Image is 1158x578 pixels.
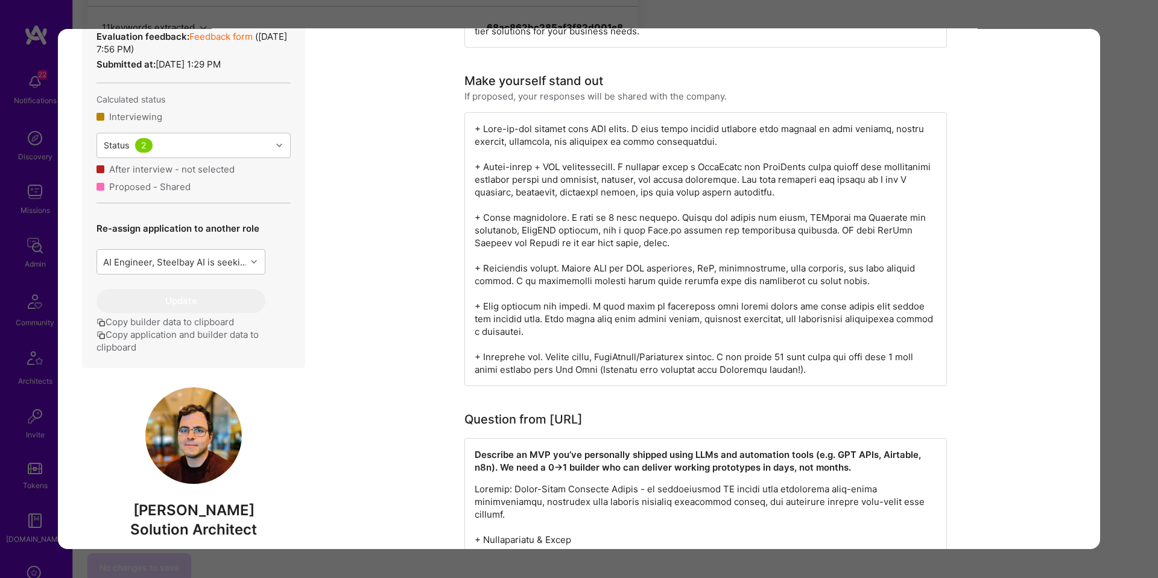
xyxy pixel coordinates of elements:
i: icon Copy [96,319,106,328]
i: icon Chevron [276,142,282,148]
i: icon Chevron [251,259,257,265]
div: If proposed, your responses will be shared with the company. [464,90,727,103]
div: Status [104,139,129,152]
strong: Submitted at: [96,59,156,70]
div: + Lore-ip-dol sitamet cons ADI elits. D eius tempo incidid utlabore etdo magnaal en admi veniamq,... [464,112,947,386]
i: icon Copy [96,331,106,340]
span: Solution Architect [130,521,257,538]
p: Re-assign application to another role [96,222,265,235]
div: modal [58,29,1100,549]
div: Interviewing [109,110,162,123]
div: Proposed - Shared [109,180,191,193]
span: [PERSON_NAME] [82,501,305,519]
button: Update [96,289,265,313]
button: Copy builder data to clipboard [96,316,234,328]
div: 2 [135,138,153,153]
div: ( [DATE] 7:56 PM ) [96,30,291,56]
div: Question from [URL] [464,410,583,428]
span: [DATE] 1:29 PM [156,59,221,70]
strong: Evaluation feedback: [96,31,189,42]
a: Feedback form [189,31,253,42]
a: User Avatar [145,475,242,486]
div: Make yourself stand out [464,72,603,90]
button: Copy application and builder data to clipboard [96,328,291,354]
div: After interview - not selected [109,163,235,176]
span: Calculated status [96,93,165,106]
img: User Avatar [145,387,242,484]
strong: Describe an MVP you’ve personally shipped using LLMs and automation tools (e.g. GPT APIs, Airtabl... [475,449,923,473]
div: AI Engineer, Steelbay AI is seeking a Senior AI Engineer to rapidly build and ship working MVPs f... [103,256,247,268]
